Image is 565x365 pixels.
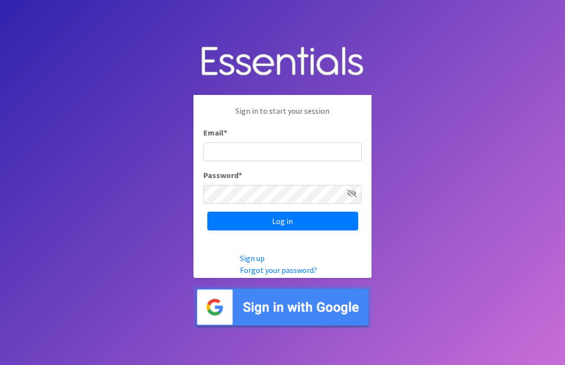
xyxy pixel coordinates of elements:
label: Email [203,127,227,138]
img: Human Essentials [193,37,372,88]
label: Password [203,169,242,181]
a: Sign up [240,253,265,263]
abbr: required [224,128,227,137]
abbr: required [238,170,242,180]
img: Sign in with Google [193,286,372,329]
a: Forgot your password? [240,265,317,275]
input: Log in [207,212,358,230]
p: Sign in to start your session [203,105,362,127]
